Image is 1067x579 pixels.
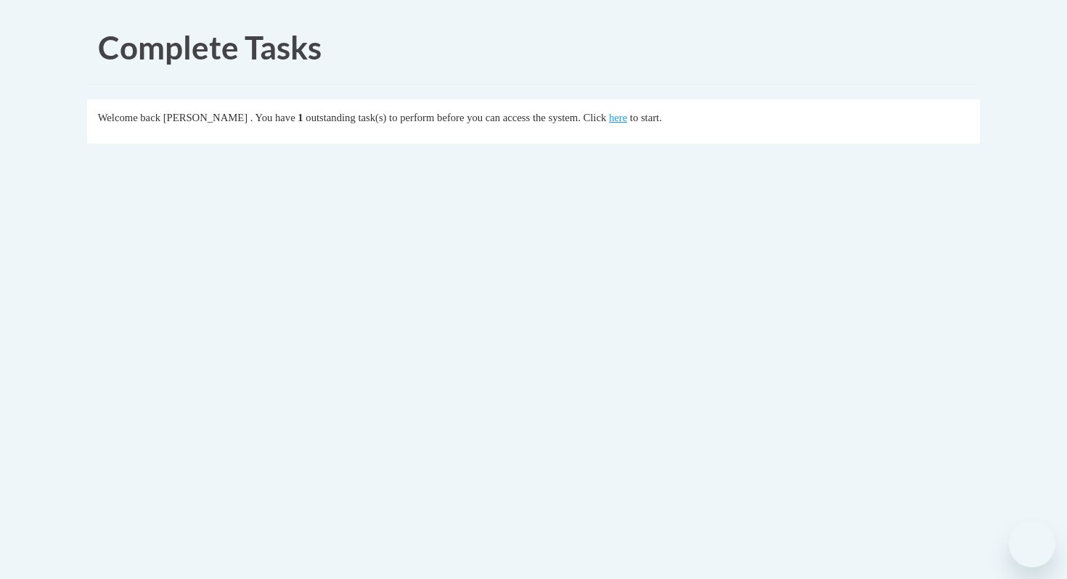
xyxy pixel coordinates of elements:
[1009,521,1055,567] iframe: Button to launch messaging window
[250,112,295,123] span: . You have
[298,112,303,123] span: 1
[98,112,160,123] span: Welcome back
[630,112,662,123] span: to start.
[163,112,248,123] span: [PERSON_NAME]
[98,28,322,66] span: Complete Tasks
[609,112,627,123] a: here
[306,112,606,123] span: outstanding task(s) to perform before you can access the system. Click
